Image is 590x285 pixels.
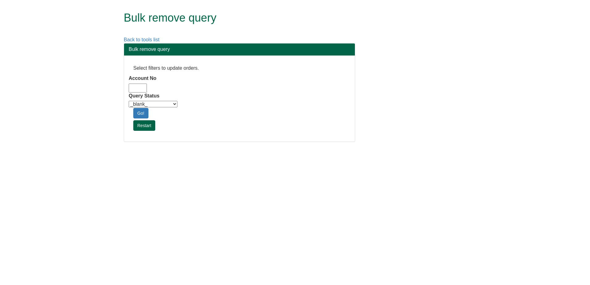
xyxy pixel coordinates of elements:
[124,37,160,42] a: Back to tools list
[133,65,346,72] p: Select filters to update orders.
[124,12,452,24] h1: Bulk remove query
[129,75,156,82] label: Account No
[129,47,350,52] h3: Bulk remove query
[133,108,148,118] a: Go!
[129,93,160,100] label: Query Status
[133,120,155,131] a: Restart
